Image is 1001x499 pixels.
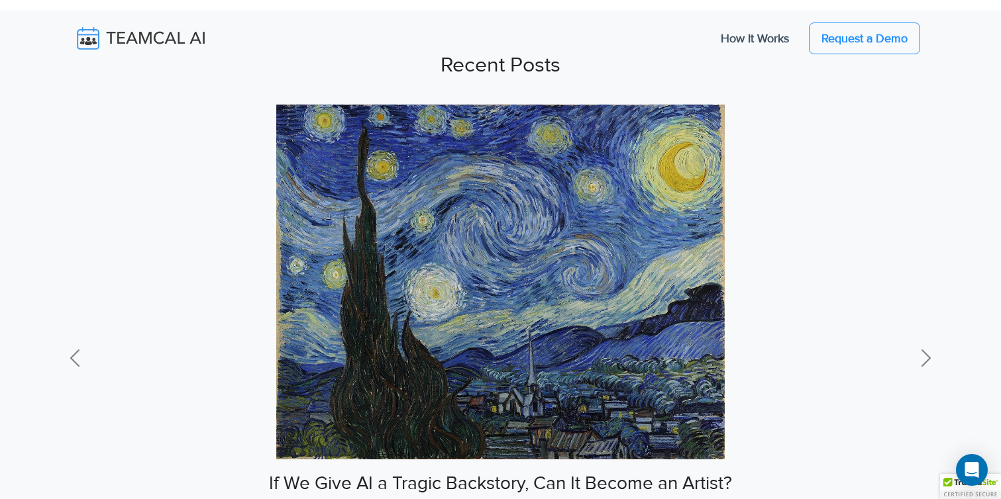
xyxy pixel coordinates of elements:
[940,474,1001,499] div: TrustedSite Certified
[809,23,920,54] a: Request a Demo
[276,105,725,459] img: image of If We Give AI a Tragic Backstory, Can It Become an Artist?
[708,24,802,52] a: How It Works
[72,473,930,495] h3: If We Give AI a Tragic Backstory, Can It Become an Artist?
[956,454,988,486] div: Open Intercom Messenger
